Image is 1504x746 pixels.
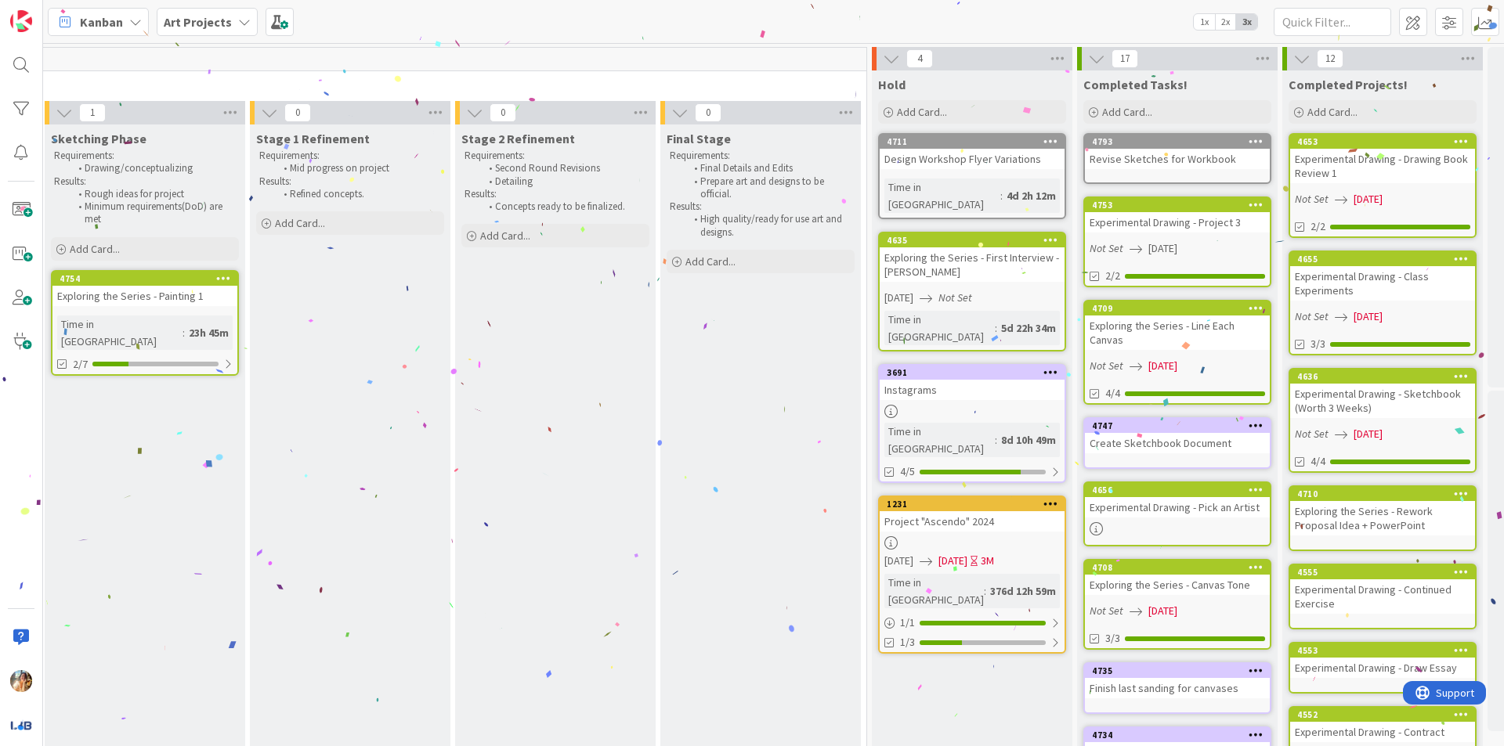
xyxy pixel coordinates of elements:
div: 4653Experimental Drawing - Drawing Book Review 1 [1290,135,1475,183]
a: 4709Exploring the Series - Line Each CanvasNot Set[DATE]4/4 [1083,300,1271,405]
i: Not Set [1295,192,1329,206]
a: 4555Experimental Drawing - Continued Exercise [1289,564,1477,629]
div: Experimental Drawing - Pick an Artist [1085,497,1270,517]
span: Kanban [80,13,123,31]
div: Experimental Drawing - Continued Exercise [1290,579,1475,614]
p: Requirements: [465,150,646,162]
div: 1231 [880,497,1065,511]
div: 23h 45m [185,324,233,341]
span: 3/3 [1311,336,1325,352]
li: Minimum requirements(DoD) are met [70,200,237,226]
div: 4711 [880,135,1065,149]
span: Final Stage [667,131,731,146]
span: : [995,319,997,337]
div: 4710 [1290,487,1475,501]
li: Mid progress on project [275,162,442,175]
span: [DATE] [884,553,913,569]
div: 4747Create Sketchbook Document [1085,419,1270,453]
span: Hold [878,77,906,92]
a: 4753Experimental Drawing - Project 3Not Set[DATE]2/2 [1083,196,1271,287]
span: Stage 2 Refinement [461,131,575,146]
a: 4793Revise Sketches for Workbook [1083,133,1271,184]
a: 4656Experimental Drawing - Pick an Artist [1083,481,1271,546]
i: Not Set [1090,241,1123,255]
li: Rough ideas for project [70,188,237,200]
div: 1231 [887,499,1065,510]
div: Project "Ascendo" 2024 [880,511,1065,532]
span: 1x [1194,14,1215,30]
p: Requirements: [54,150,236,162]
div: 4734 [1085,728,1270,742]
div: 4635Exploring the Series - First Interview - [PERSON_NAME] [880,233,1065,282]
div: Design Workshop Flyer Variations [880,149,1065,169]
div: 4708 [1092,562,1270,573]
a: 4735Finish last sanding for canvases [1083,662,1271,714]
div: 1231Project "Ascendo" 2024 [880,497,1065,532]
div: Revise Sketches for Workbook [1085,149,1270,169]
li: Drawing/conceptualizing [70,162,237,175]
li: Concepts ready to be finalized. [480,200,647,213]
div: 4655 [1297,254,1475,265]
a: 4711Design Workshop Flyer VariationsTime in [GEOGRAPHIC_DATA]:4d 2h 12m [878,133,1066,219]
span: 4/4 [1311,453,1325,470]
div: 4754 [52,272,237,286]
div: Exploring the Series - Rework Proposal Idea + PowerPoint [1290,501,1475,535]
i: Not Set [1295,427,1329,441]
span: : [1000,187,1003,204]
b: Art Projects [164,14,232,30]
div: 4753 [1085,198,1270,212]
span: [DATE] [1148,358,1177,374]
img: avatar [10,714,32,736]
i: Not Set [1090,359,1123,373]
span: 2/7 [73,356,88,373]
span: 3/3 [1105,630,1120,647]
div: 4735 [1092,665,1270,676]
div: Experimental Drawing - Project 3 [1085,212,1270,232]
a: 1231Project "Ascendo" 2024[DATE][DATE]3MTime in [GEOGRAPHIC_DATA]:376d 12h 59m1/11/3 [878,496,1066,654]
a: 4635Exploring the Series - First Interview - [PERSON_NAME][DATE]Not SetTime in [GEOGRAPHIC_DATA]:... [878,232,1066,351]
div: 4635 [880,233,1065,247]
span: 4/5 [900,463,915,480]
a: 4708Exploring the Series - Canvas ToneNot Set[DATE]3/3 [1083,559,1271,650]
div: Time in [GEOGRAPHIC_DATA] [57,315,183,350]
span: Add Card... [897,105,947,119]
a: 4754Exploring the Series - Painting 1Time in [GEOGRAPHIC_DATA]:23h 45m2/7 [51,270,239,376]
p: Results: [54,175,236,188]
span: Completed Tasks! [1083,77,1188,92]
div: 3691 [887,367,1065,378]
span: Add Card... [70,242,120,256]
li: High quality/ready for use art and designs. [685,213,852,239]
span: 1 / 1 [900,614,915,631]
div: Exploring the Series - Line Each Canvas [1085,315,1270,350]
span: 0 [490,103,516,122]
div: Experimental Drawing - Draw Essay [1290,658,1475,678]
a: 4553Experimental Drawing - Draw Essay [1289,642,1477,694]
div: 4552 [1297,709,1475,720]
span: 1/3 [900,634,915,650]
div: 4635 [887,235,1065,246]
div: 4636 [1297,371,1475,382]
div: 4636Experimental Drawing - Sketchbook (Worth 3 Weeks) [1290,369,1475,418]
div: Time in [GEOGRAPHIC_DATA] [884,311,995,345]
div: 4553 [1297,645,1475,656]
div: 4656 [1092,485,1270,496]
div: 4793 [1092,136,1270,147]
div: Exploring the Series - Painting 1 [52,286,237,306]
span: Add Card... [480,229,530,243]
div: 4754 [60,273,237,284]
span: : [984,582,986,600]
span: [DATE] [1148,240,1177,257]
span: Stage 1 Refinement [256,131,370,146]
li: Refined concepts. [275,188,442,200]
div: 4793Revise Sketches for Workbook [1085,135,1270,169]
span: 2x [1215,14,1236,30]
div: Time in [GEOGRAPHIC_DATA] [884,574,984,608]
span: Completed Projects! [1289,77,1408,92]
div: 4708Exploring the Series - Canvas Tone [1085,560,1270,595]
li: Detailing [480,175,647,188]
span: 4 [906,49,933,68]
div: 4747 [1092,420,1270,431]
a: 4710Exploring the Series - Rework Proposal Idea + PowerPoint [1289,485,1477,551]
div: 4754Exploring the Series - Painting 1 [52,272,237,306]
div: 4656Experimental Drawing - Pick an Artist [1085,483,1270,517]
